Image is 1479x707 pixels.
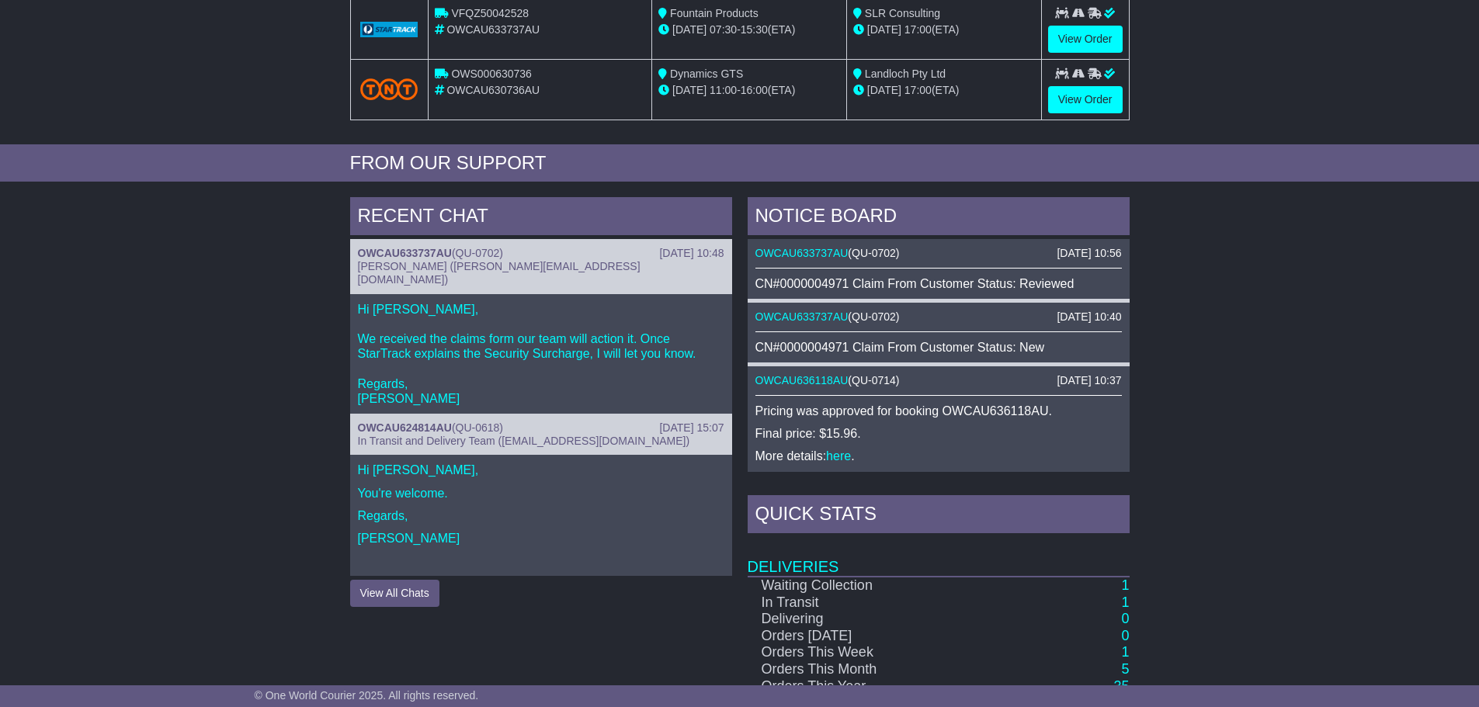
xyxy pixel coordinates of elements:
p: Hi [PERSON_NAME], [358,463,724,477]
span: OWS000630736 [451,68,532,80]
a: 0 [1121,611,1129,626]
span: [PERSON_NAME] ([PERSON_NAME][EMAIL_ADDRESS][DOMAIN_NAME]) [358,260,641,286]
div: (ETA) [853,22,1035,38]
div: [DATE] 10:48 [659,247,724,260]
td: Orders [DATE] [748,628,988,645]
a: OWCAU636118AU [755,374,849,386]
span: QU-0618 [456,421,500,434]
div: FROM OUR SUPPORT [350,152,1130,175]
td: In Transit [748,594,988,612]
a: 1 [1121,594,1129,610]
a: OWCAU624814AU [358,421,452,434]
div: RECENT CHAT [350,197,732,239]
span: QU-0714 [852,374,896,386]
p: [PERSON_NAME] [358,531,724,546]
span: QU-0702 [456,247,500,259]
span: 16:00 [741,84,768,96]
p: More details: . [755,449,1122,463]
span: OWCAU630736AU [446,84,540,96]
div: ( ) [358,421,724,435]
span: 07:30 [710,23,737,36]
div: [DATE] 10:40 [1057,310,1121,324]
span: SLR Consulting [865,7,940,19]
td: Orders This Month [748,661,988,678]
a: 5 [1121,661,1129,677]
a: OWCAU633737AU [755,247,849,259]
div: ( ) [755,247,1122,260]
span: [DATE] [672,23,707,36]
div: CN#0000004971 Claim From Customer Status: New [755,340,1122,355]
div: NOTICE BOARD [748,197,1130,239]
span: [DATE] [867,23,901,36]
div: [DATE] 10:56 [1057,247,1121,260]
span: [DATE] [867,84,901,96]
td: Waiting Collection [748,577,988,594]
div: [DATE] 15:07 [659,421,724,435]
a: 0 [1121,628,1129,643]
p: Hi [PERSON_NAME], We received the claims form our team will action it. Once StarTrack explains th... [358,302,724,406]
td: Orders This Year [748,678,988,695]
span: QU-0702 [852,310,896,323]
a: here [826,449,851,463]
span: 11:00 [710,84,737,96]
div: - (ETA) [658,82,840,99]
p: Pricing was approved for booking OWCAU636118AU. [755,404,1122,418]
td: Delivering [748,611,988,628]
a: View Order [1048,86,1123,113]
img: GetCarrierServiceLogo [360,22,418,37]
span: 17:00 [904,23,932,36]
div: [DATE] 10:37 [1057,374,1121,387]
a: 35 [1113,678,1129,694]
div: CN#0000004971 Claim From Customer Status: Reviewed [755,276,1122,291]
p: You're welcome. [358,486,724,501]
p: Final price: $15.96. [755,426,1122,441]
div: Quick Stats [748,495,1130,537]
p: Regards, [358,508,724,523]
div: (ETA) [853,82,1035,99]
span: [DATE] [672,84,707,96]
span: Fountain Products [670,7,759,19]
div: ( ) [755,374,1122,387]
span: Dynamics GTS [670,68,743,80]
a: OWCAU633737AU [755,310,849,323]
a: 1 [1121,644,1129,660]
span: QU-0702 [852,247,896,259]
span: OWCAU633737AU [446,23,540,36]
td: Orders This Week [748,644,988,661]
span: 15:30 [741,23,768,36]
a: 1 [1121,577,1129,593]
span: © One World Courier 2025. All rights reserved. [255,689,479,702]
a: OWCAU633737AU [358,247,452,259]
span: 17:00 [904,84,932,96]
span: Landloch Pty Ltd [865,68,946,80]
button: View All Chats [350,580,439,607]
span: In Transit and Delivery Team ([EMAIL_ADDRESS][DOMAIN_NAME]) [358,435,690,447]
div: ( ) [755,310,1122,324]
span: VFQZ50042528 [451,7,529,19]
a: View Order [1048,26,1123,53]
td: Deliveries [748,537,1130,577]
div: - (ETA) [658,22,840,38]
img: TNT_Domestic.png [360,78,418,99]
div: ( ) [358,247,724,260]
